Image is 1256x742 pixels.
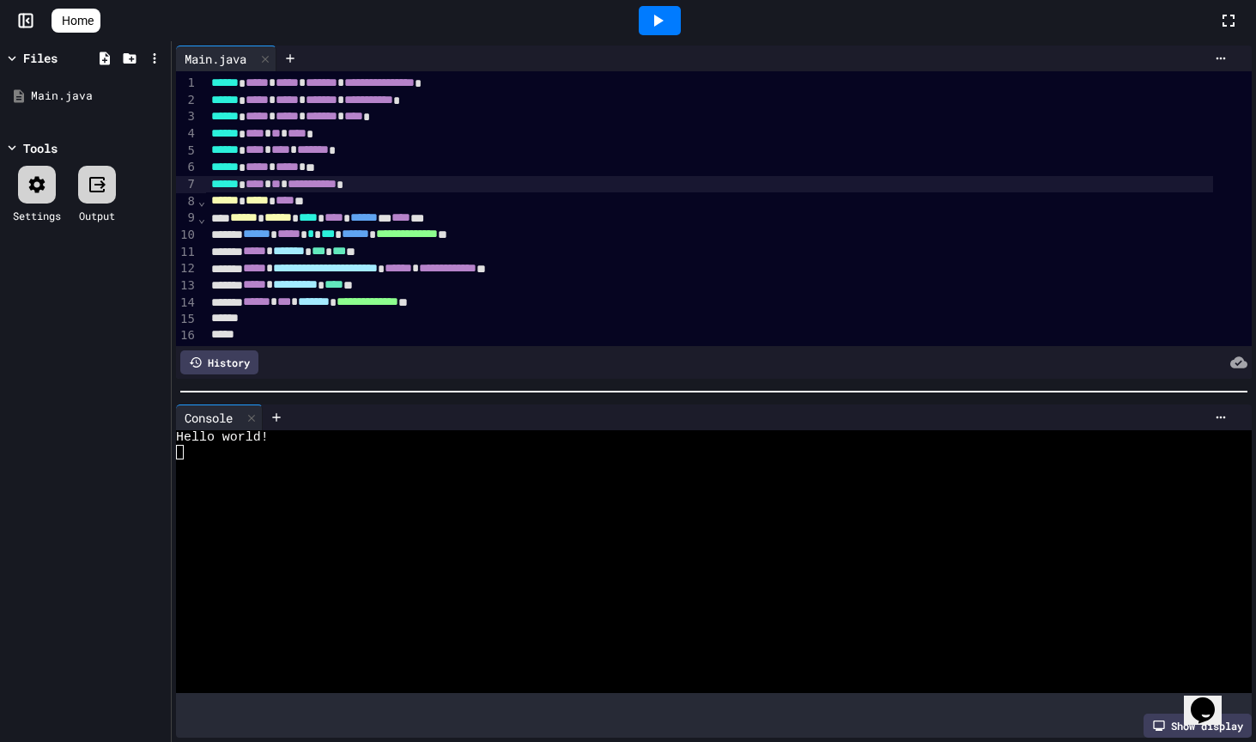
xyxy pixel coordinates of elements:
div: Tools [23,139,58,157]
div: Output [79,208,115,223]
div: 1 [176,75,197,92]
div: 3 [176,108,197,125]
a: Home [52,9,100,33]
div: Settings [13,208,61,223]
div: Console [176,404,263,430]
div: 7 [176,176,197,193]
div: Show display [1144,714,1252,738]
div: 2 [176,92,197,109]
div: 14 [176,295,197,312]
div: Main.java [176,46,276,71]
div: Files [23,49,58,67]
span: Fold line [197,211,206,225]
div: 12 [176,260,197,277]
div: 8 [176,193,197,210]
div: 9 [176,210,197,227]
div: 5 [176,143,197,160]
div: 13 [176,277,197,295]
div: Console [176,409,241,427]
div: 6 [176,159,197,176]
div: 4 [176,125,197,143]
div: 17 [176,344,197,360]
div: 15 [176,311,197,327]
div: History [180,350,258,374]
span: Hello world! [176,430,269,445]
iframe: chat widget [1184,673,1239,725]
span: Home [62,12,94,29]
div: 16 [176,327,197,344]
div: 10 [176,227,197,244]
div: 11 [176,244,197,261]
div: Main.java [176,50,255,68]
div: Main.java [31,88,165,105]
span: Fold line [197,194,206,208]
